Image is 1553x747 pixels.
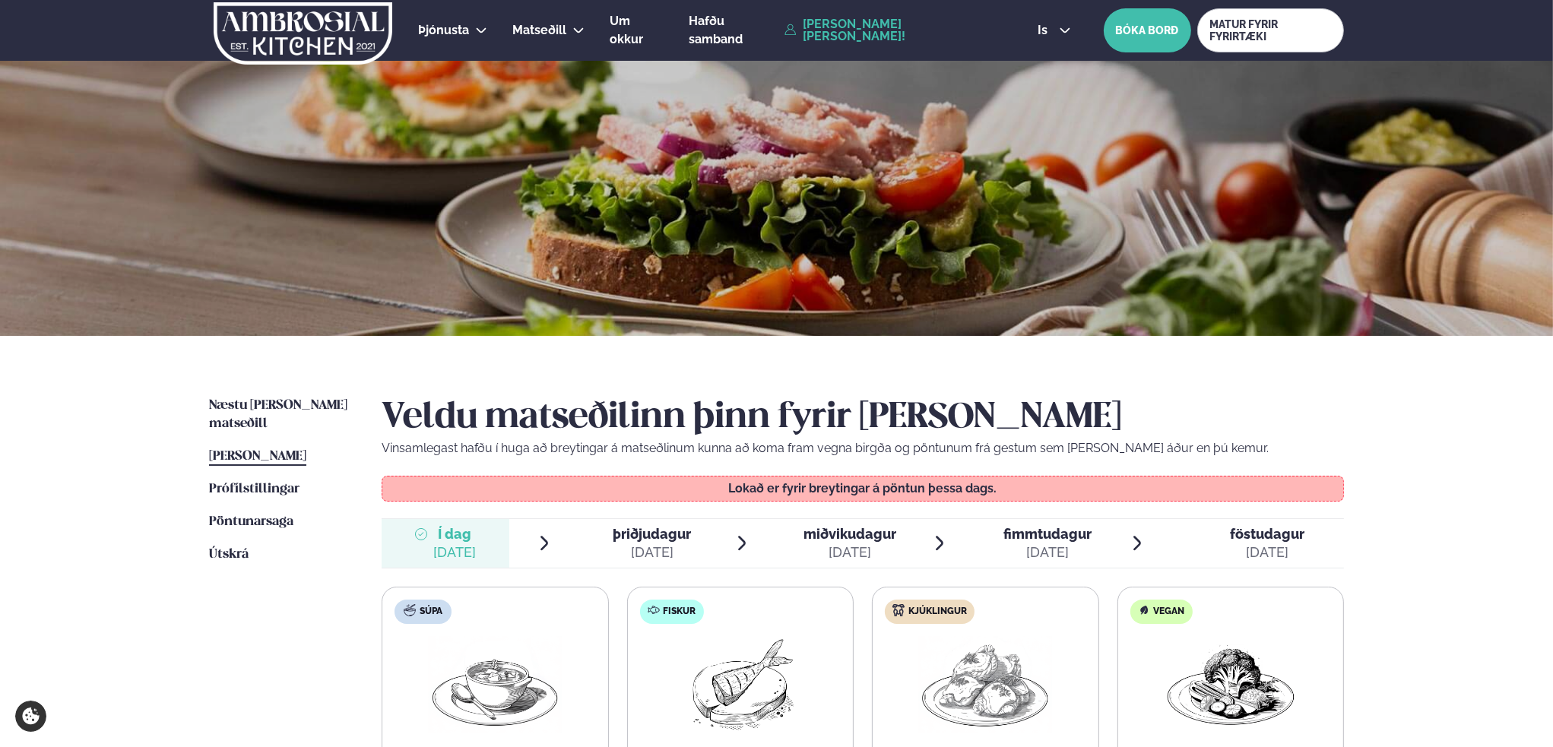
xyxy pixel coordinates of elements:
[398,483,1329,495] p: Lokað er fyrir breytingar á pöntun þessa dags.
[908,606,967,618] span: Kjúklingur
[613,543,691,562] div: [DATE]
[1003,526,1092,542] span: fimmtudagur
[418,23,469,37] span: Þjónusta
[1164,636,1298,733] img: Vegan.png
[209,483,300,495] span: Prófílstillingar
[610,12,664,49] a: Um okkur
[209,397,351,433] a: Næstu [PERSON_NAME] matseðill
[15,701,46,732] a: Cookie settings
[433,543,476,562] div: [DATE]
[610,14,643,46] span: Um okkur
[512,21,566,40] a: Matseðill
[212,2,394,65] img: logo
[209,450,306,463] span: [PERSON_NAME]
[209,399,347,430] span: Næstu [PERSON_NAME] matseðill
[1104,8,1191,52] button: BÓKA BORÐ
[803,543,896,562] div: [DATE]
[1230,543,1304,562] div: [DATE]
[803,526,896,542] span: miðvikudagur
[1138,604,1150,616] img: Vegan.svg
[428,636,562,733] img: Soup.png
[433,525,476,543] span: Í dag
[673,636,807,733] img: Fish.png
[209,448,306,466] a: [PERSON_NAME]
[209,515,293,528] span: Pöntunarsaga
[418,21,469,40] a: Þjónusta
[1025,24,1082,36] button: is
[784,18,1003,43] a: [PERSON_NAME] [PERSON_NAME]!
[420,606,442,618] span: Súpa
[209,546,249,564] a: Útskrá
[512,23,566,37] span: Matseðill
[382,397,1344,439] h2: Veldu matseðilinn þinn fyrir [PERSON_NAME]
[689,14,743,46] span: Hafðu samband
[1197,8,1344,52] a: MATUR FYRIR FYRIRTÆKI
[209,480,300,499] a: Prófílstillingar
[209,548,249,561] span: Útskrá
[382,439,1344,457] p: Vinsamlegast hafðu í huga að breytingar á matseðlinum kunna að koma fram vegna birgða og pöntunum...
[892,604,905,616] img: chicken.svg
[689,12,777,49] a: Hafðu samband
[613,526,691,542] span: þriðjudagur
[404,604,416,616] img: soup.svg
[918,636,1052,733] img: Chicken-thighs.png
[664,606,696,618] span: Fiskur
[1230,526,1304,542] span: föstudagur
[209,513,293,531] a: Pöntunarsaga
[1038,24,1052,36] span: is
[1154,606,1185,618] span: Vegan
[648,604,660,616] img: fish.svg
[1003,543,1092,562] div: [DATE]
